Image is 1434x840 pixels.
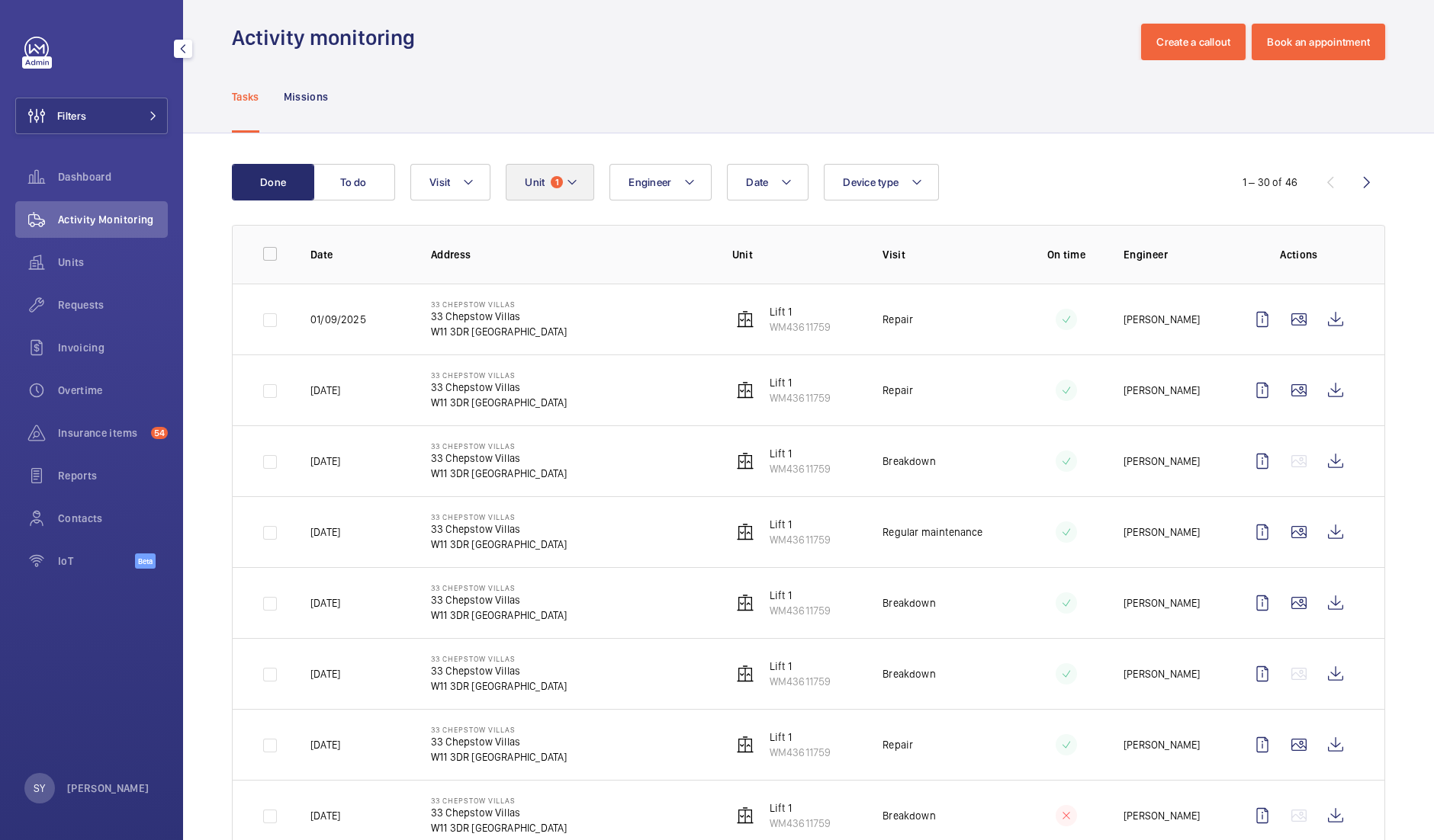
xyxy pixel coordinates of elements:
p: [PERSON_NAME] [1124,524,1200,540]
p: Lift 1 [770,446,831,461]
span: Requests [58,297,168,313]
p: Repair [883,737,913,752]
p: Tasks [232,89,259,104]
p: 33 Chepstow Villas [431,370,567,380]
p: Unit [732,247,858,262]
img: elevator.svg [736,665,754,683]
p: [DATE] [310,454,340,469]
span: Units [58,255,168,270]
h1: Activity monitoring [232,24,424,52]
p: WM43611759 [770,816,831,831]
p: [PERSON_NAME] [1124,666,1200,681]
span: Insurance items [58,425,145,441]
p: Lift 1 [770,517,831,532]
p: Lift 1 [770,588,831,603]
p: Lift 1 [770,659,831,674]
span: Invoicing [58,340,168,355]
p: 33 Chepstow Villas [431,583,567,592]
p: WM43611759 [770,390,831,406]
div: 1 – 30 of 46 [1243,175,1297,190]
p: Breakdown [883,666,936,681]
p: W11 3DR [GEOGRAPHIC_DATA] [431,466,567,481]
p: 33 Chepstow Villas [431,592,567,608]
span: Visit [429,176,450,188]
span: IoT [58,553,135,569]
button: Book an appointment [1252,24,1385,60]
span: Engineer [629,176,671,188]
p: [DATE] [310,524,340,540]
p: Actions [1244,247,1354,262]
p: 33 Chepstow Villas [431,725,567,734]
button: Device type [824,164,939,200]
p: Lift 1 [770,800,831,816]
p: [DATE] [310,383,340,398]
button: Engineer [609,164,712,200]
p: [PERSON_NAME] [1124,312,1200,327]
p: Date [310,247,407,262]
p: Breakdown [883,454,936,469]
p: [PERSON_NAME] [1124,737,1200,752]
p: 33 Chepstow Villas [431,805,567,820]
p: WM43611759 [770,532,831,547]
p: 33 Chepstow Villas [431,380,567,395]
button: Date [727,164,809,200]
p: WM43611759 [770,745,831,760]
img: elevator.svg [736,310,754,329]
p: 33 Chepstow Villas [431,441,567,450]
button: Unit1 [506,164,594,200]
p: 33 Chepstow Villas [431,450,567,466]
p: Lift 1 [770,729,831,745]
p: Breakdown [883,808,936,823]
p: [DATE] [310,808,340,823]
img: elevator.svg [736,523,754,541]
p: WM43611759 [770,674,831,689]
span: Device type [843,176,899,188]
span: Unit [525,176,545,188]
p: 33 Chepstow Villas [431,512,567,521]
p: [DATE] [310,666,340,681]
span: Activity Monitoring [58,212,168,227]
p: Address [431,247,708,262]
p: 33 Chepstow Villas [431,521,567,537]
span: Dashboard [58,169,168,184]
p: Missions [284,89,329,104]
p: 33 Chepstow Villas [431,654,567,663]
p: W11 3DR [GEOGRAPHIC_DATA] [431,749,567,765]
p: [PERSON_NAME] [67,781,150,796]
p: 33 Chepstow Villas [431,663,567,678]
img: elevator.svg [736,594,754,612]
p: Regular maintenance [883,524,982,540]
p: W11 3DR [GEOGRAPHIC_DATA] [431,608,567,623]
p: On time [1034,247,1099,262]
span: Contacts [58,511,168,526]
img: elevator.svg [736,381,754,399]
img: elevator.svg [736,736,754,754]
span: Reports [58,468,168,483]
button: To do [313,164,395,200]
p: Repair [883,312,913,327]
img: elevator.svg [736,452,754,470]
span: Overtime [58,383,168,398]
p: WM43611759 [770,603,831,618]
span: Date [746,176,768,188]
p: [PERSON_NAME] [1124,454,1200,469]
p: [PERSON_NAME] [1124,808,1200,823]
p: Lift 1 [770,375,831,390]
button: Visit [410,164,490,200]
p: W11 3DR [GEOGRAPHIC_DATA] [431,537,567,552]
p: SY [34,781,45,796]
p: [DATE] [310,595,340,611]
p: W11 3DR [GEOGRAPHIC_DATA] [431,324,567,339]
p: W11 3DR [GEOGRAPHIC_DATA] [431,820,567,835]
span: 54 [151,427,168,439]
p: 01/09/2025 [310,312,366,327]
p: 33 Chepstow Villas [431,796,567,805]
button: Filters [15,98,168,134]
p: 33 Chepstow Villas [431,309,567,324]
p: Lift 1 [770,304,831,319]
img: elevator.svg [736,806,754,825]
p: [PERSON_NAME] [1124,595,1200,611]
p: [PERSON_NAME] [1124,383,1200,398]
p: Visit [883,247,1008,262]
p: 33 Chepstow Villas [431,734,567,749]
